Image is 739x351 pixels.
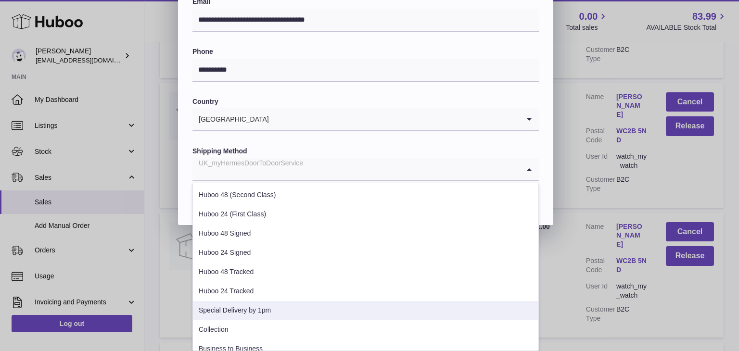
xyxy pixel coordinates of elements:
[192,108,539,131] div: Search for option
[193,282,538,301] li: Huboo 24 Tracked
[192,108,269,130] span: [GEOGRAPHIC_DATA]
[193,320,538,339] li: Collection
[193,301,538,320] li: Special Delivery by 1pm
[192,97,539,106] label: Country
[192,147,539,156] label: Shipping Method
[192,47,539,56] label: Phone
[192,158,520,180] input: Search for option
[193,224,538,243] li: Huboo 48 Signed
[193,263,538,282] li: Huboo 48 Tracked
[192,158,539,181] div: Search for option
[193,186,538,205] li: Huboo 48 (Second Class)
[193,243,538,263] li: Huboo 24 Signed
[193,205,538,224] li: Huboo 24 (First Class)
[269,108,520,130] input: Search for option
